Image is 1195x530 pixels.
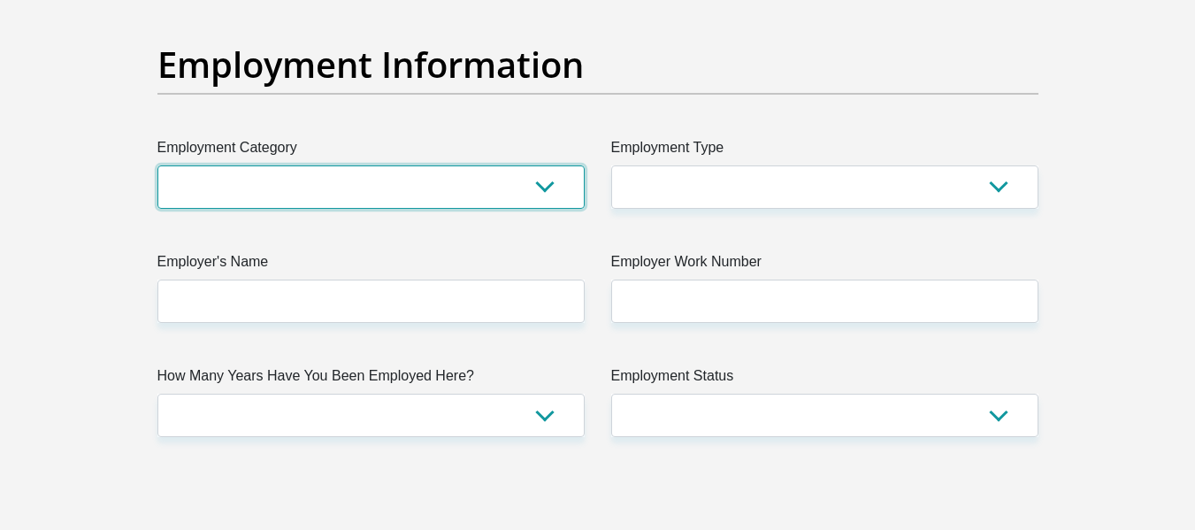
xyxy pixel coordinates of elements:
[157,137,585,165] label: Employment Category
[157,365,585,394] label: How Many Years Have You Been Employed Here?
[157,280,585,323] input: Employer's Name
[157,43,1038,86] h2: Employment Information
[611,280,1038,323] input: Employer Work Number
[611,251,1038,280] label: Employer Work Number
[157,251,585,280] label: Employer's Name
[611,137,1038,165] label: Employment Type
[611,365,1038,394] label: Employment Status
